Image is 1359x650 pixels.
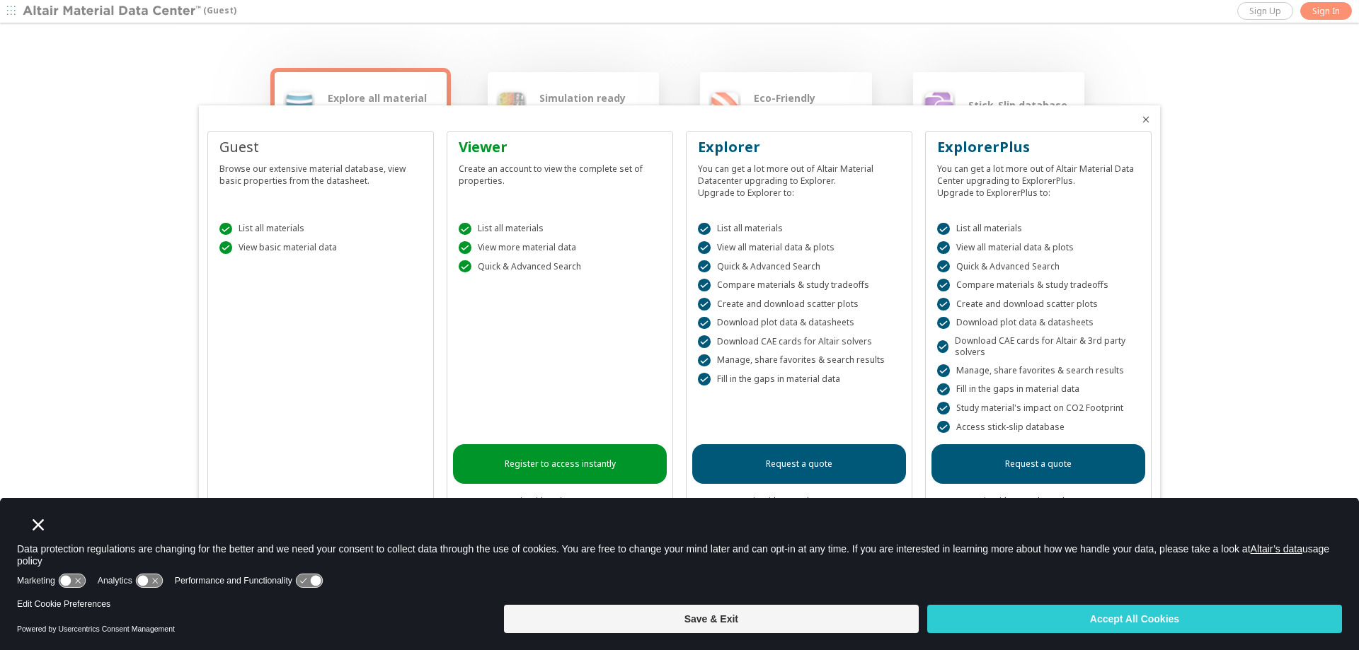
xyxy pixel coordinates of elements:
[937,421,1140,434] div: Access stick-slip database
[698,279,900,291] div: Compare materials & study tradeoffs
[937,241,950,254] div: 
[698,373,900,385] div: Fill in the gaps in material data
[698,241,711,254] div: 
[937,421,950,434] div: 
[738,495,861,507] a: Login with an Explorer account
[937,223,950,236] div: 
[937,298,1140,311] div: Create and download scatter plots
[698,354,900,367] div: Manage, share favorites & search results
[937,260,950,273] div: 
[219,241,422,254] div: View basic material data
[459,157,661,187] div: Create an account to view the complete set of properties.
[459,223,471,236] div: 
[698,157,900,199] div: You can get a lot more out of Altair Material Datacenter upgrading to Explorer. Upgrade to Explor...
[931,444,1145,484] a: Request a quote
[937,279,950,291] div: 
[937,298,950,311] div: 
[937,241,1140,254] div: View all material data & plots
[698,317,711,330] div: 
[698,335,711,348] div: 
[937,279,1140,291] div: Compare materials & study tradeoffs
[459,260,471,273] div: 
[968,495,1108,507] a: Login with an ExplorerPlus account
[219,223,422,236] div: List all materials
[937,317,950,330] div: 
[937,402,1140,414] div: Study material's impact on CO2 Footprint
[692,444,906,484] a: Request a quote
[219,137,422,157] div: Guest
[698,317,900,330] div: Download plot data & datasheets
[698,223,711,236] div: 
[937,317,1140,330] div: Download plot data & datasheets
[698,279,711,291] div: 
[698,241,900,254] div: View all material data & plots
[937,157,1140,199] div: You can get a lot more out of Altair Material Data Center upgrading to ExplorerPlus. Upgrade to E...
[219,241,232,254] div: 
[459,223,661,236] div: List all materials
[459,137,661,157] div: Viewer
[698,260,711,273] div: 
[937,383,950,396] div: 
[453,444,667,484] a: Register to access instantly
[219,157,422,187] div: Browse our extensive material database, view basic properties from the datasheet.
[698,298,900,311] div: Create and download scatter plots
[698,298,711,311] div: 
[937,340,948,353] div: 
[459,241,471,254] div: 
[698,260,900,273] div: Quick & Advanced Search
[1140,114,1152,125] button: Close
[505,495,616,507] a: Login with a Viewer account
[219,223,232,236] div: 
[937,260,1140,273] div: Quick & Advanced Search
[937,335,1140,358] div: Download CAE cards for Altair & 3rd party solvers
[698,354,711,367] div: 
[937,137,1140,157] div: ExplorerPlus
[698,223,900,236] div: List all materials
[459,260,661,273] div: Quick & Advanced Search
[698,373,711,385] div: 
[459,241,661,254] div: View more material data
[937,364,1140,377] div: Manage, share favorites & search results
[937,402,950,414] div: 
[937,223,1140,236] div: List all materials
[698,335,900,348] div: Download CAE cards for Altair solvers
[937,383,1140,396] div: Fill in the gaps in material data
[937,364,950,377] div: 
[698,137,900,157] div: Explorer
